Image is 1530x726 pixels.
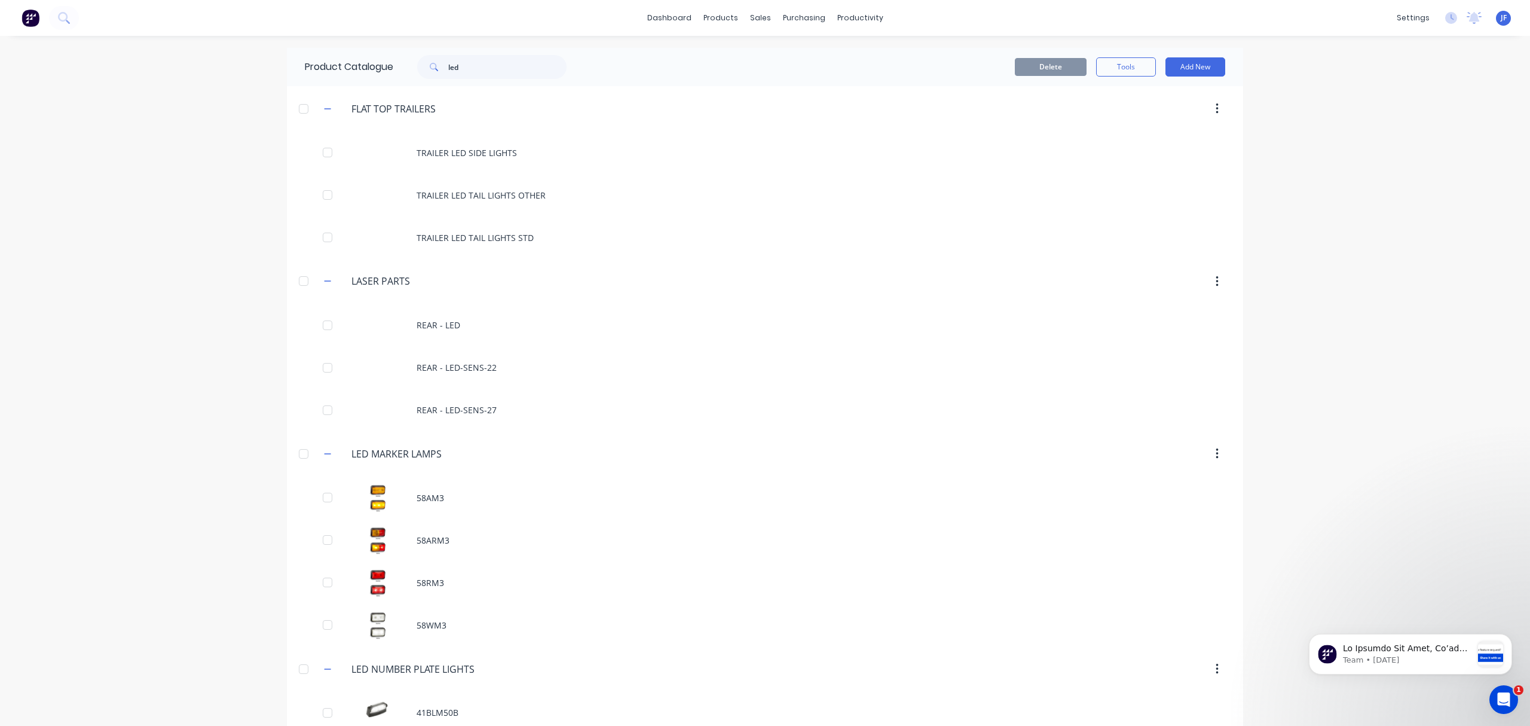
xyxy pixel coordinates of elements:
[1391,9,1436,27] div: settings
[351,447,494,461] input: Enter category name
[1501,13,1507,23] span: JF
[1165,57,1225,77] button: Add New
[287,562,1243,604] div: 58RM358RM3
[1096,57,1156,77] button: Tools
[287,304,1243,346] div: REAR - LED
[287,132,1243,174] div: TRAILER LED SIDE LIGHTS
[287,174,1243,216] div: TRAILER LED TAIL LIGHTS OTHER
[744,9,777,27] div: sales
[351,274,494,288] input: Enter category name
[287,389,1243,431] div: REAR - LED-SENS-27
[777,9,831,27] div: purchasing
[22,9,39,27] img: Factory
[1015,58,1087,76] button: Delete
[287,519,1243,562] div: 58ARM358ARM3
[351,102,494,116] input: Enter category name
[287,477,1243,519] div: 58AM358AM3
[351,662,494,676] input: Enter category name
[697,9,744,27] div: products
[287,48,393,86] div: Product Catalogue
[641,9,697,27] a: dashboard
[448,55,567,79] input: Search...
[1291,610,1530,694] iframe: Intercom notifications message
[287,604,1243,646] div: 58WM358WM3
[287,216,1243,259] div: TRAILER LED TAIL LIGHTS STD
[1514,685,1523,695] span: 1
[1489,685,1518,714] iframe: Intercom live chat
[831,9,889,27] div: productivity
[287,346,1243,389] div: REAR - LED-SENS-22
